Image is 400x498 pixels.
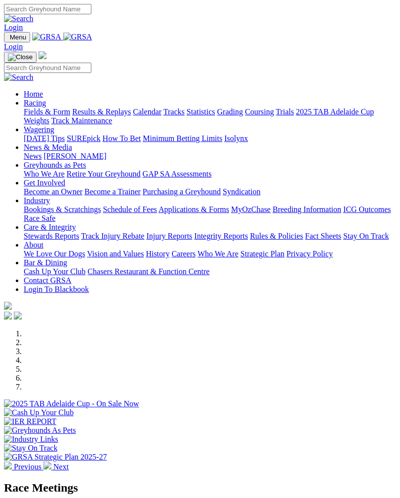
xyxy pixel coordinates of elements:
img: logo-grsa-white.png [4,302,12,310]
a: Become an Owner [24,187,82,196]
a: Contact GRSA [24,276,71,285]
a: Statistics [187,107,215,116]
div: Greyhounds as Pets [24,170,396,178]
img: Search [4,14,34,23]
a: Wagering [24,125,54,134]
a: Login To Blackbook [24,285,89,293]
a: Get Involved [24,178,65,187]
a: News & Media [24,143,72,151]
a: Fact Sheets [305,232,341,240]
a: Integrity Reports [194,232,248,240]
a: Isolynx [224,134,248,142]
div: Bar & Dining [24,267,396,276]
div: News & Media [24,152,396,161]
a: Privacy Policy [286,249,333,258]
a: Grading [217,107,243,116]
a: We Love Our Dogs [24,249,85,258]
a: Injury Reports [146,232,192,240]
a: Retire Your Greyhound [67,170,141,178]
a: 2025 TAB Adelaide Cup [296,107,374,116]
img: chevron-right-pager-white.svg [43,462,51,469]
img: Greyhounds As Pets [4,426,76,435]
a: Previous [4,462,43,471]
a: How To Bet [103,134,141,142]
a: Care & Integrity [24,223,76,231]
div: Get Involved [24,187,396,196]
h2: Race Meetings [4,481,396,495]
button: Toggle navigation [4,32,30,42]
img: Industry Links [4,435,58,444]
img: GRSA Strategic Plan 2025-27 [4,453,107,462]
a: [DATE] Tips [24,134,65,142]
a: Race Safe [24,214,55,222]
a: Rules & Policies [250,232,303,240]
img: chevron-left-pager-white.svg [4,462,12,469]
a: MyOzChase [231,205,271,213]
div: Industry [24,205,396,223]
a: Strategic Plan [240,249,284,258]
a: Trials [276,107,294,116]
img: IER REPORT [4,417,56,426]
input: Search [4,63,91,73]
a: Weights [24,116,49,125]
img: Close [8,53,33,61]
a: Breeding Information [273,205,341,213]
a: Login [4,42,23,51]
a: ICG Outcomes [343,205,391,213]
a: Calendar [133,107,161,116]
span: Menu [10,34,26,41]
a: Stay On Track [343,232,389,240]
a: SUREpick [67,134,100,142]
a: GAP SA Assessments [143,170,212,178]
span: Next [53,462,69,471]
div: Care & Integrity [24,232,396,241]
a: Purchasing a Greyhound [143,187,221,196]
a: Coursing [245,107,274,116]
a: Cash Up Your Club [24,267,85,276]
img: facebook.svg [4,312,12,320]
img: GRSA [63,33,92,41]
img: 2025 TAB Adelaide Cup - On Sale Now [4,399,139,408]
a: History [146,249,169,258]
a: Industry [24,196,50,205]
a: Bookings & Scratchings [24,205,101,213]
a: Vision and Values [87,249,144,258]
input: Search [4,4,91,14]
img: twitter.svg [14,312,22,320]
a: Schedule of Fees [103,205,157,213]
a: Who We Are [24,170,65,178]
a: Fields & Form [24,107,70,116]
img: GRSA [32,33,61,41]
a: Track Injury Rebate [81,232,144,240]
a: Chasers Restaurant & Function Centre [87,267,209,276]
a: Tracks [163,107,185,116]
a: Track Maintenance [51,116,112,125]
img: Cash Up Your Club [4,408,74,417]
a: Minimum Betting Limits [143,134,222,142]
a: [PERSON_NAME] [43,152,106,160]
div: About [24,249,396,258]
a: News [24,152,41,160]
a: Careers [171,249,196,258]
img: Stay On Track [4,444,57,453]
button: Toggle navigation [4,52,37,63]
a: About [24,241,43,249]
a: Login [4,23,23,32]
img: logo-grsa-white.png [39,51,46,59]
div: Wagering [24,134,396,143]
a: Home [24,90,43,98]
a: Greyhounds as Pets [24,161,86,169]
a: Become a Trainer [84,187,141,196]
span: Previous [14,462,41,471]
a: Next [43,462,69,471]
a: Stewards Reports [24,232,79,240]
a: Applications & Forms [159,205,229,213]
a: Syndication [223,187,260,196]
img: Search [4,73,34,82]
a: Bar & Dining [24,258,67,267]
div: Racing [24,107,396,125]
a: Who We Are [198,249,239,258]
a: Racing [24,99,46,107]
a: Results & Replays [72,107,131,116]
